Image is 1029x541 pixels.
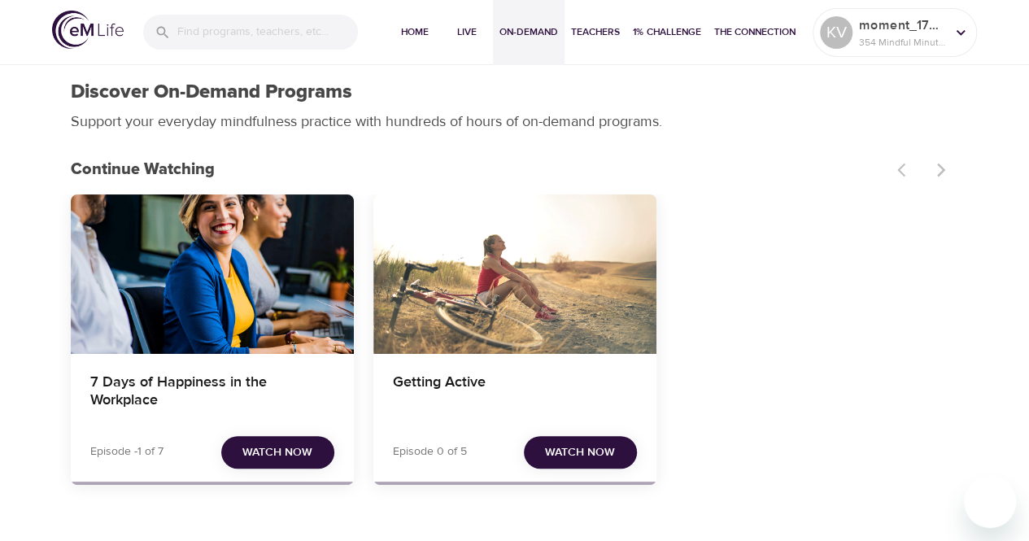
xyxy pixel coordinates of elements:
button: 7 Days of Happiness in the Workplace [71,194,354,354]
span: The Connection [714,24,796,41]
span: 1% Challenge [633,24,701,41]
span: Home [395,24,434,41]
button: Watch Now [221,436,334,469]
h3: Continue Watching [71,160,887,179]
span: Live [447,24,486,41]
button: Watch Now [524,436,637,469]
h1: Discover On-Demand Programs [71,81,352,104]
span: Teachers [571,24,620,41]
button: Getting Active [373,194,656,354]
h4: 7 Days of Happiness in the Workplace [90,373,334,412]
p: Support your everyday mindfulness practice with hundreds of hours of on-demand programs. [71,111,681,133]
h4: Getting Active [393,373,637,412]
div: KV [820,16,852,49]
p: Episode -1 of 7 [90,443,164,460]
span: Watch Now [545,443,615,463]
img: logo [52,11,124,49]
p: Episode 0 of 5 [393,443,467,460]
span: On-Demand [499,24,558,41]
p: moment_1755283842 [859,15,945,35]
span: Watch Now [242,443,312,463]
input: Find programs, teachers, etc... [177,15,358,50]
iframe: Button to launch messaging window [964,476,1016,528]
p: 354 Mindful Minutes [859,35,945,50]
